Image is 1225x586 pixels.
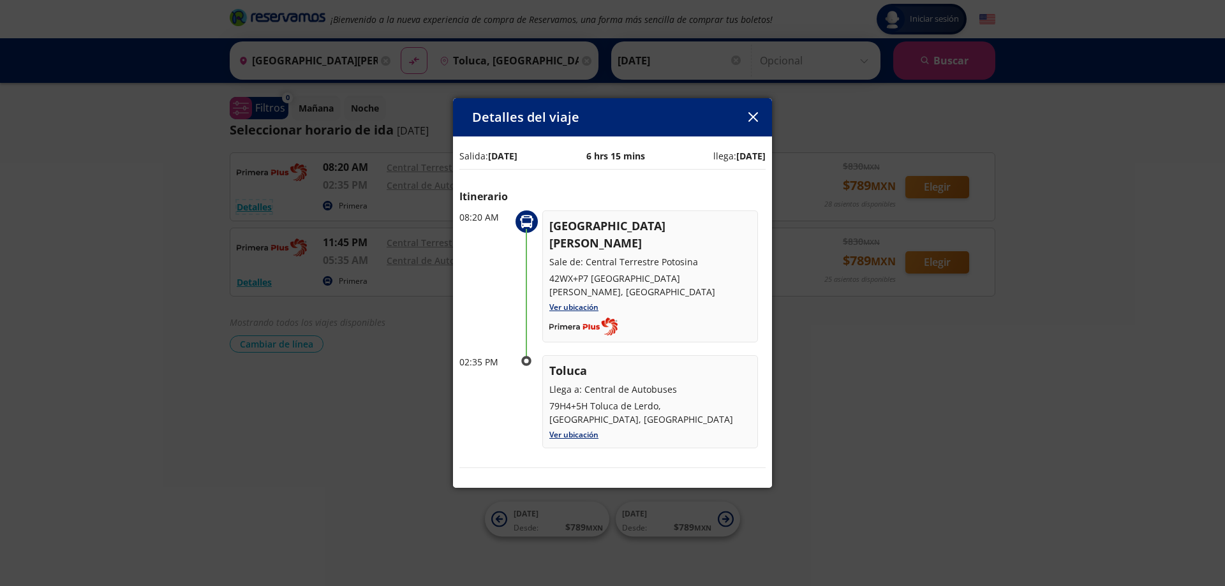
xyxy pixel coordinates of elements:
p: 08:20 AM [459,210,510,224]
p: Itinerario [459,189,766,204]
a: Ver ubicación [549,429,598,440]
p: 02:35 PM [459,355,510,369]
a: Ver ubicación [549,302,598,312]
p: 42WX+P7 [GEOGRAPHIC_DATA][PERSON_NAME], [GEOGRAPHIC_DATA] [549,272,751,298]
img: Completo_color__1_.png [549,318,618,335]
p: Amenidades y servicios [459,487,766,502]
p: 6 hrs 15 mins [586,149,645,163]
b: [DATE] [736,150,766,162]
p: llega: [713,149,766,163]
p: 79H4+5H Toluca de Lerdo, [GEOGRAPHIC_DATA], [GEOGRAPHIC_DATA] [549,399,751,426]
p: Detalles del viaje [472,108,579,127]
p: Llega a: Central de Autobuses [549,383,751,396]
p: [GEOGRAPHIC_DATA][PERSON_NAME] [549,217,751,252]
p: Sale de: Central Terrestre Potosina [549,255,751,268]
p: Toluca [549,362,751,379]
p: Salida: [459,149,517,163]
b: [DATE] [488,150,517,162]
